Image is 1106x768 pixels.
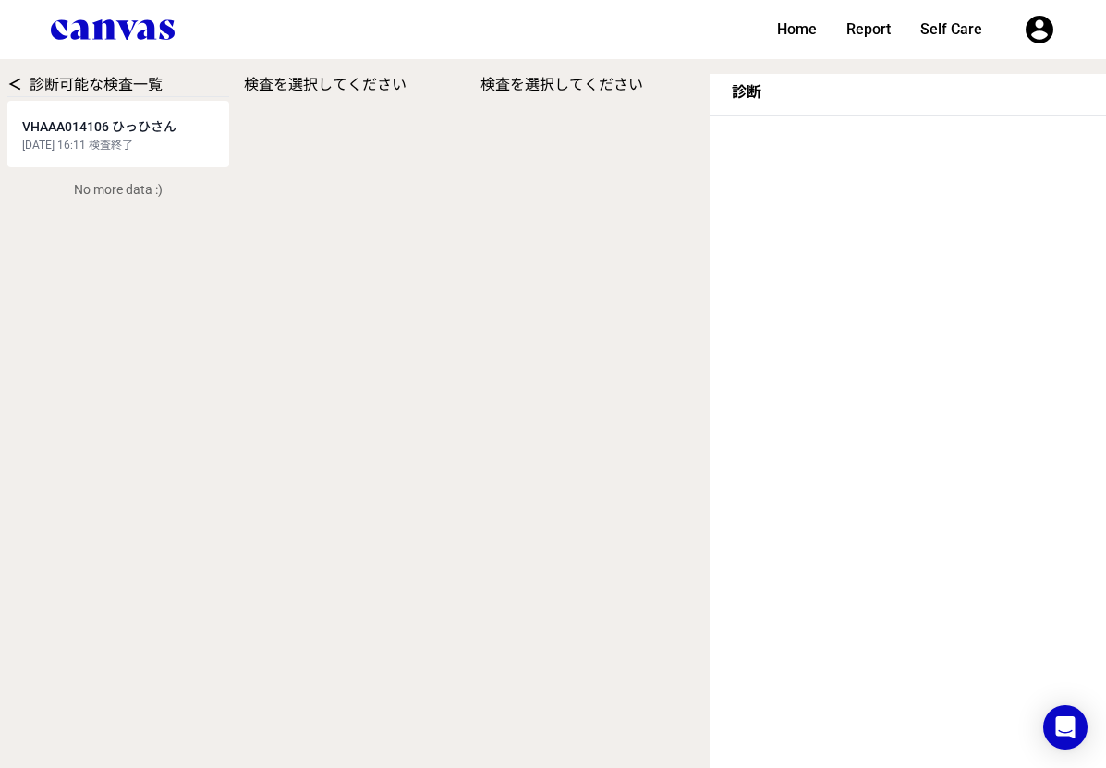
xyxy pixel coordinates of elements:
[7,74,229,97] div: 診断可能な検査一覧
[770,18,824,41] a: Home
[480,74,702,96] div: 検査を選択してください
[1023,13,1056,46] i: account_circle
[7,171,229,209] div: No more data :)
[7,101,229,167] a: VHAAA014106 ひっひさん [DATE] 16:11 検査終了
[1023,13,1056,46] button: User menu
[1043,705,1088,750] div: Open Intercom Messenger
[913,18,990,41] a: Self Care
[7,76,22,93] a: ＜
[22,138,214,152] div: [DATE] 16:11 検査終了
[732,81,761,104] h3: 診断
[839,18,898,41] a: Report
[22,119,176,134] span: VHAAA014106 ひっひさん
[244,74,466,96] div: 検査を選択してください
